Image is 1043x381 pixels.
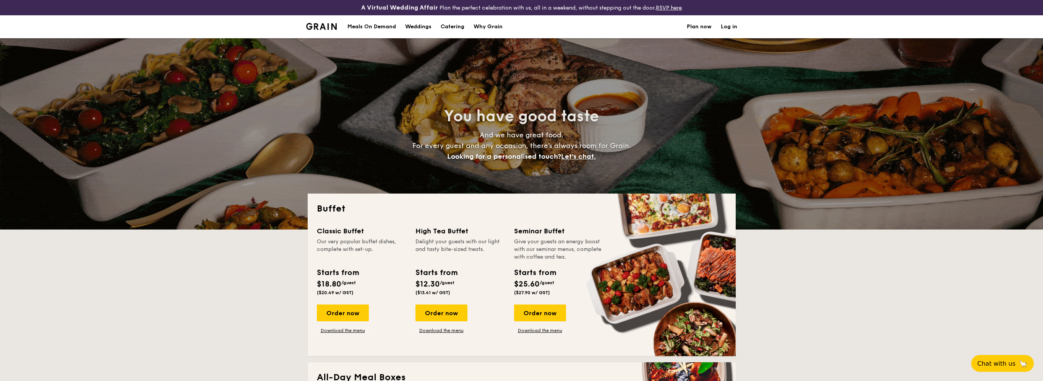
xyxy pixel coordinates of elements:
a: Download the menu [317,327,369,334]
div: Plan the perfect celebration with us, all in a weekend, without stepping out the door. [302,3,742,12]
a: Catering [436,15,469,38]
a: Logotype [306,23,337,30]
div: Give your guests an energy boost with our seminar menus, complete with coffee and tea. [514,238,603,261]
div: Order now [415,304,467,321]
a: Meals On Demand [343,15,401,38]
div: Why Grain [474,15,503,38]
a: Why Grain [469,15,507,38]
a: Log in [721,15,737,38]
a: RSVP here [656,5,682,11]
span: ($20.49 w/ GST) [317,290,354,295]
span: $25.60 [514,280,540,289]
span: ($27.90 w/ GST) [514,290,550,295]
img: Grain [306,23,337,30]
div: Classic Buffet [317,226,406,236]
a: Weddings [401,15,436,38]
span: You have good taste [444,107,599,125]
a: Download the menu [415,327,467,334]
div: Starts from [415,267,457,278]
span: $18.80 [317,280,341,289]
span: And we have great food. For every guest and any occasion, there’s always room for Grain. [412,131,631,161]
div: Delight your guests with our light and tasty bite-sized treats. [415,238,505,261]
div: High Tea Buffet [415,226,505,236]
span: /guest [440,280,454,285]
h4: A Virtual Wedding Affair [361,3,438,12]
span: Let's chat. [561,152,596,161]
div: Order now [514,304,566,321]
span: Looking for a personalised touch? [447,152,561,161]
span: $12.30 [415,280,440,289]
span: 🦙 [1019,359,1028,368]
div: Seminar Buffet [514,226,603,236]
h1: Catering [441,15,464,38]
div: Our very popular buffet dishes, complete with set-up. [317,238,406,261]
span: /guest [341,280,356,285]
div: Weddings [405,15,431,38]
div: Starts from [514,267,556,278]
a: Plan now [687,15,712,38]
span: Chat with us [977,360,1015,367]
div: Starts from [317,267,358,278]
span: /guest [540,280,554,285]
button: Chat with us🦙 [971,355,1034,372]
span: ($13.41 w/ GST) [415,290,450,295]
a: Download the menu [514,327,566,334]
div: Order now [317,304,369,321]
h2: Buffet [317,203,727,215]
div: Meals On Demand [347,15,396,38]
